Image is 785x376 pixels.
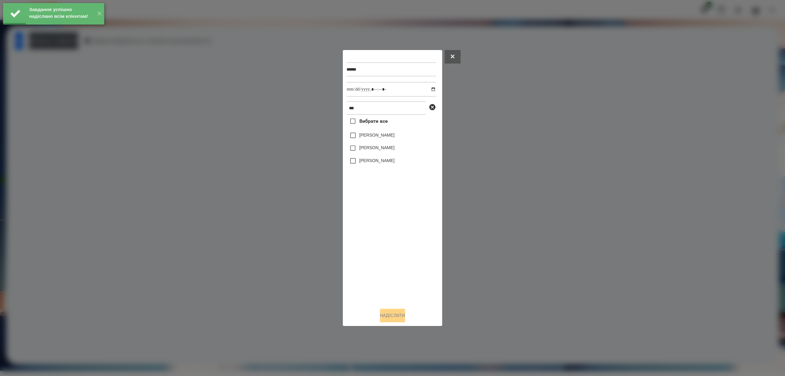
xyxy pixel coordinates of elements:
[359,145,395,151] label: [PERSON_NAME]
[359,157,395,164] label: [PERSON_NAME]
[359,118,388,125] span: Вибрати все
[380,309,405,322] button: Надіслати
[359,132,395,138] label: [PERSON_NAME]
[29,6,92,20] div: Завдання успішно надіслано всім клієнтам!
